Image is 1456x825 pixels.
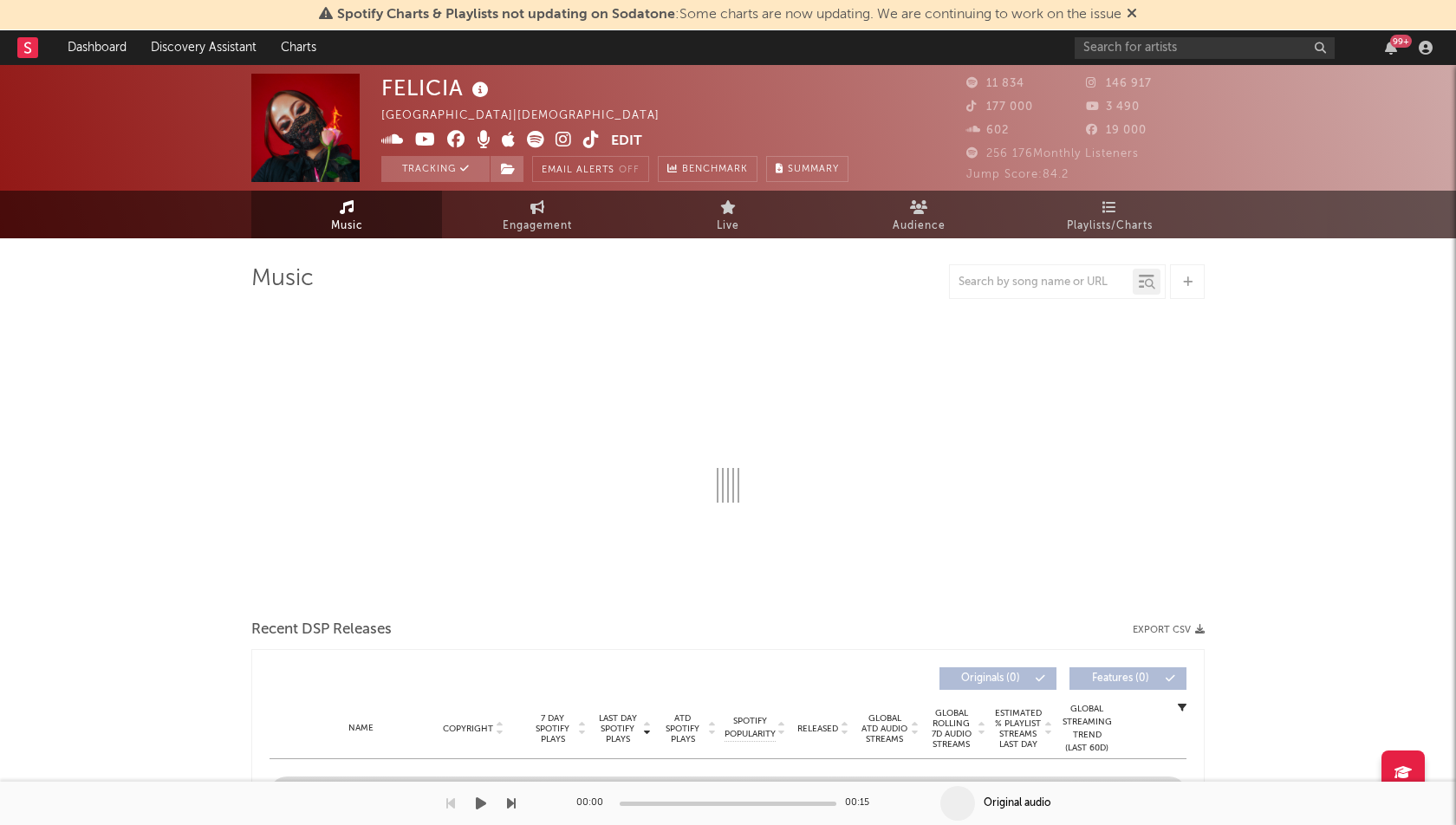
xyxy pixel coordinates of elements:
a: Audience [823,191,1014,238]
div: 99 + [1390,35,1412,48]
a: Charts [269,30,328,65]
div: Global Streaming Trend (Last 60D) [1061,703,1113,755]
a: Live [633,191,823,238]
button: Edit [611,131,642,153]
div: 00:15 [845,793,880,814]
span: Dismiss [1127,8,1137,22]
span: : Some charts are now updating. We are continuing to work on the issue [337,8,1121,22]
span: Spotify Charts & Playlists not updating on Sodatone [337,8,675,22]
button: 99+ [1385,41,1397,55]
span: Spotify Popularity [725,715,776,741]
div: FELICIA [381,74,493,102]
span: Released [797,724,838,734]
span: Features ( 0 ) [1081,673,1160,684]
span: Global ATD Audio Streams [861,713,908,744]
a: Dashboard [55,30,139,65]
span: Estimated % Playlist Streams Last Day [994,708,1042,750]
span: 177 000 [966,101,1033,113]
a: Music [251,191,442,238]
button: Tracking [381,156,490,182]
span: Engagement [503,216,572,237]
em: Off [619,166,640,175]
input: Search by song name or URL [950,276,1133,289]
div: 00:00 [576,793,611,814]
a: Engagement [442,191,633,238]
span: Music [331,216,363,237]
span: Audience [893,216,946,237]
span: 11 834 [966,78,1024,89]
span: 146 917 [1086,78,1152,89]
span: Summary [788,165,839,174]
span: 256 176 Monthly Listeners [966,148,1139,159]
span: Recent DSP Releases [251,620,392,640]
button: Export CSV [1133,625,1205,635]
input: Search for artists [1075,37,1335,59]
span: 3 490 [1086,101,1140,113]
button: Summary [766,156,848,182]
span: Jump Score: 84.2 [966,169,1069,180]
button: Originals(0) [939,667,1056,690]
span: Copyright [443,724,493,734]
button: Features(0) [1069,667,1186,690]
span: Global Rolling 7D Audio Streams [927,708,975,750]
span: ATD Spotify Plays [660,713,705,744]
span: Benchmark [682,159,748,180]
div: [GEOGRAPHIC_DATA] | [DEMOGRAPHIC_DATA] [381,106,679,127]
a: Playlists/Charts [1014,191,1205,238]
span: 19 000 [1086,125,1147,136]
span: Last Day Spotify Plays [595,713,640,744]
span: Originals ( 0 ) [951,673,1030,684]
a: Discovery Assistant [139,30,269,65]
button: Email AlertsOff [532,156,649,182]
span: Playlists/Charts [1067,216,1153,237]
a: Benchmark [658,156,757,182]
span: 602 [966,125,1009,136]
div: Original audio [984,796,1050,811]
span: Live [717,216,739,237]
span: 7 Day Spotify Plays [530,713,575,744]
div: Name [304,722,418,735]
